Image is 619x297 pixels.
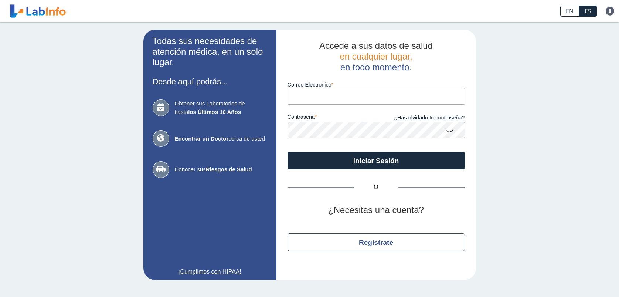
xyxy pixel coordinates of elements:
[376,114,465,122] a: ¿Has olvidado tu contraseña?
[288,205,465,216] h2: ¿Necesitas una cuenta?
[340,51,412,61] span: en cualquier lugar,
[319,41,433,51] span: Accede a sus datos de salud
[153,267,267,276] a: ¡Cumplimos con HIPAA!
[206,166,252,172] b: Riesgos de Salud
[175,135,267,143] span: cerca de usted
[288,114,376,122] label: contraseña
[153,77,267,86] h3: Desde aquí podrás...
[560,6,579,17] a: EN
[288,152,465,169] button: Iniciar Sesión
[288,233,465,251] button: Regístrate
[153,36,267,68] h2: Todas sus necesidades de atención médica, en un solo lugar.
[340,62,412,72] span: en todo momento.
[175,135,229,142] b: Encontrar un Doctor
[354,183,398,192] span: O
[175,99,267,116] span: Obtener sus Laboratorios de hasta
[579,6,597,17] a: ES
[175,165,267,174] span: Conocer sus
[188,109,241,115] b: los Últimos 10 Años
[288,82,465,88] label: Correo Electronico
